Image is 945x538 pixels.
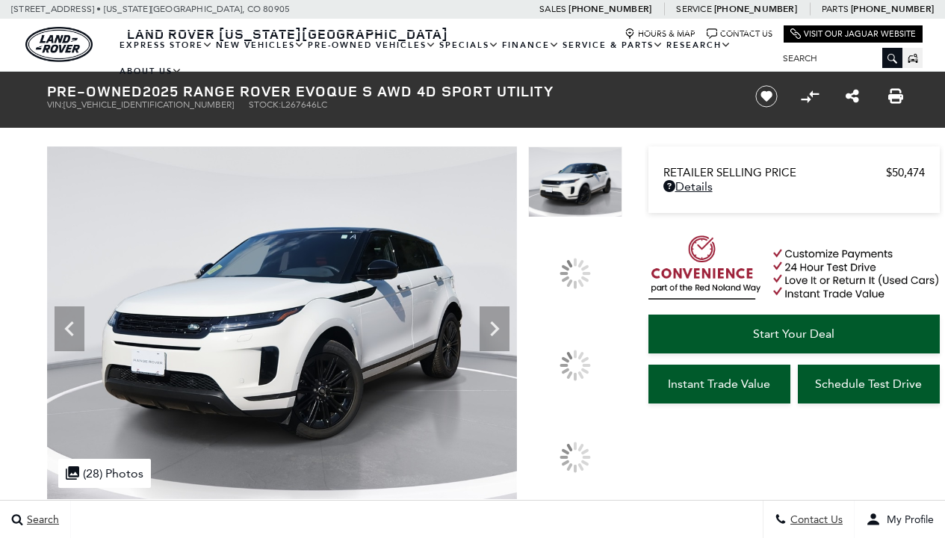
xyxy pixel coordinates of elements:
button: Save vehicle [750,84,783,108]
img: Used 2025 Fuji White Land Rover S image 1 [47,146,517,499]
strong: Pre-Owned [47,81,143,101]
a: land-rover [25,27,93,62]
a: Pre-Owned Vehicles [306,32,438,58]
img: Used 2025 Fuji White Land Rover S image 1 [528,146,622,217]
span: L267646LC [281,99,327,110]
a: Share this Pre-Owned 2025 Range Rover Evoque S AWD 4D Sport Utility [846,87,859,105]
span: Retailer Selling Price [663,166,886,179]
a: Visit Our Jaguar Website [790,28,916,40]
a: Hours & Map [625,28,695,40]
a: Contact Us [707,28,772,40]
span: My Profile [881,513,934,526]
a: Instant Trade Value [648,365,790,403]
a: Land Rover [US_STATE][GEOGRAPHIC_DATA] [118,25,457,43]
a: Finance [501,32,561,58]
span: Sales [539,4,566,14]
img: Land Rover [25,27,93,62]
span: VIN: [47,99,63,110]
span: Parts [822,4,849,14]
a: Specials [438,32,501,58]
span: Land Rover [US_STATE][GEOGRAPHIC_DATA] [127,25,448,43]
a: Schedule Test Drive [798,365,940,403]
div: (28) Photos [58,459,151,488]
h1: 2025 Range Rover Evoque S AWD 4D Sport Utility [47,83,731,99]
a: EXPRESS STORE [118,32,214,58]
a: Start Your Deal [648,315,940,353]
a: Research [665,32,733,58]
a: [PHONE_NUMBER] [714,3,797,15]
span: Service [676,4,711,14]
a: New Vehicles [214,32,306,58]
input: Search [772,49,902,67]
span: Schedule Test Drive [815,377,922,391]
button: user-profile-menu [855,501,945,538]
span: Search [23,513,59,526]
nav: Main Navigation [118,32,772,84]
a: [STREET_ADDRESS] • [US_STATE][GEOGRAPHIC_DATA], CO 80905 [11,4,290,14]
a: [PHONE_NUMBER] [851,3,934,15]
span: Start Your Deal [753,327,834,341]
span: $50,474 [886,166,925,179]
a: [PHONE_NUMBER] [568,3,651,15]
span: [US_VEHICLE_IDENTIFICATION_NUMBER] [63,99,234,110]
span: Stock: [249,99,281,110]
a: Details [663,179,925,194]
a: Retailer Selling Price $50,474 [663,166,925,179]
a: Service & Parts [561,32,665,58]
a: About Us [118,58,184,84]
span: Contact Us [787,513,843,526]
span: Instant Trade Value [668,377,770,391]
button: Compare vehicle [799,85,821,108]
a: Print this Pre-Owned 2025 Range Rover Evoque S AWD 4D Sport Utility [888,87,903,105]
